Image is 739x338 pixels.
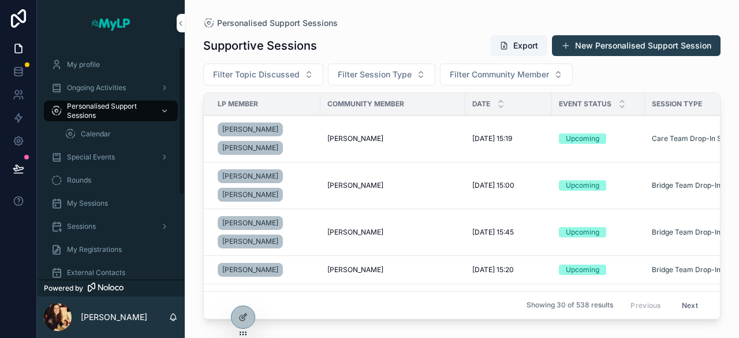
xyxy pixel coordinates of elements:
[222,172,278,181] span: [PERSON_NAME]
[566,180,599,191] div: Upcoming
[218,120,313,157] a: [PERSON_NAME][PERSON_NAME]
[327,228,458,237] a: [PERSON_NAME]
[218,167,313,204] a: [PERSON_NAME][PERSON_NAME]
[44,239,178,260] a: My Registrations
[472,181,514,190] span: [DATE] 15:00
[327,265,383,274] span: [PERSON_NAME]
[472,134,512,143] span: [DATE] 15:19
[559,99,611,109] span: Event status
[67,222,96,231] span: Sessions
[218,235,283,248] a: [PERSON_NAME]
[327,99,404,109] span: Community Member
[67,102,151,120] span: Personalised Support Sessions
[44,216,178,237] a: Sessions
[44,262,178,283] a: External Contacts
[37,280,185,296] a: Powered by
[37,46,185,280] div: scrollable content
[218,169,283,183] a: [PERSON_NAME]
[81,311,147,323] p: [PERSON_NAME]
[559,265,638,275] a: Upcoming
[44,77,178,98] a: Ongoing Activities
[472,265,545,274] a: [DATE] 15:20
[327,134,458,143] a: [PERSON_NAME]
[218,261,313,279] a: [PERSON_NAME]
[44,170,178,191] a: Rounds
[338,69,412,80] span: Filter Session Type
[472,265,514,274] span: [DATE] 15:20
[218,214,313,251] a: [PERSON_NAME][PERSON_NAME]
[222,125,278,134] span: [PERSON_NAME]
[472,99,490,109] span: Date
[527,301,613,310] span: Showing 30 of 538 results
[81,129,111,139] span: Calendar
[217,17,338,29] span: Personalised Support Sessions
[67,245,122,254] span: My Registrations
[222,143,278,153] span: [PERSON_NAME]
[566,133,599,144] div: Upcoming
[559,180,638,191] a: Upcoming
[213,69,300,80] span: Filter Topic Discussed
[44,284,83,293] span: Powered by
[67,153,115,162] span: Special Events
[566,265,599,275] div: Upcoming
[218,188,283,202] a: [PERSON_NAME]
[327,228,383,237] span: [PERSON_NAME]
[450,69,549,80] span: Filter Community Member
[203,64,323,86] button: Select Button
[327,181,383,190] span: [PERSON_NAME]
[472,134,545,143] a: [DATE] 15:19
[67,83,126,92] span: Ongoing Activities
[222,218,278,228] span: [PERSON_NAME]
[472,228,545,237] a: [DATE] 15:45
[44,101,178,121] a: Personalised Support Sessions
[218,216,283,230] a: [PERSON_NAME]
[566,227,599,237] div: Upcoming
[218,122,283,136] a: [PERSON_NAME]
[559,227,638,237] a: Upcoming
[218,99,258,109] span: LP member
[58,124,178,144] a: Calendar
[203,38,317,54] h1: Supportive Sessions
[67,199,108,208] span: My Sessions
[328,64,435,86] button: Select Button
[203,17,338,29] a: Personalised Support Sessions
[552,35,721,56] button: New Personalised Support Session
[472,228,514,237] span: [DATE] 15:45
[440,64,573,86] button: Select Button
[327,265,458,274] a: [PERSON_NAME]
[490,35,547,56] button: Export
[218,289,313,307] a: [PERSON_NAME]
[218,141,283,155] a: [PERSON_NAME]
[652,99,702,109] span: Session Type
[327,181,458,190] a: [PERSON_NAME]
[67,268,125,277] span: External Contacts
[559,133,638,144] a: Upcoming
[472,181,545,190] a: [DATE] 15:00
[218,263,283,277] a: [PERSON_NAME]
[327,134,383,143] span: [PERSON_NAME]
[44,193,178,214] a: My Sessions
[44,147,178,168] a: Special Events
[44,54,178,75] a: My profile
[222,265,278,274] span: [PERSON_NAME]
[91,14,131,32] img: App logo
[674,296,706,314] button: Next
[222,237,278,246] span: [PERSON_NAME]
[222,190,278,199] span: [PERSON_NAME]
[67,60,100,69] span: My profile
[67,176,91,185] span: Rounds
